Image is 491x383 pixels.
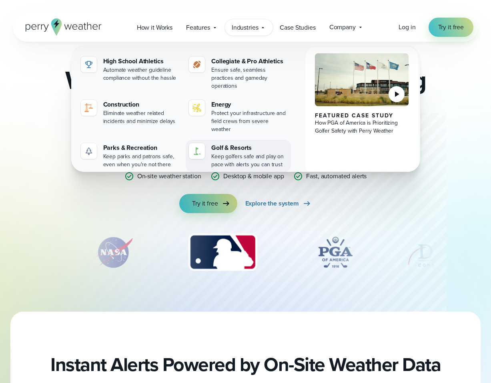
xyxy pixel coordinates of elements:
[232,23,259,32] span: Industries
[399,22,415,32] a: Log in
[179,194,237,213] a: Try it free
[192,199,218,208] span: Try it free
[280,23,315,32] span: Case Studies
[103,56,180,66] div: High School Athletics
[180,232,265,272] div: 3 of 12
[78,97,183,129] a: Construction Eliminate weather related incidents and minimize delays
[137,171,201,181] p: On-site weather station
[273,19,322,36] a: Case Studies
[303,232,367,272] img: PGA.svg
[223,171,284,181] p: Desktop & mobile app
[192,60,202,69] img: proathletics-icon@2x-1.svg
[84,103,94,113] img: noun-crane-7630938-1@2x.svg
[86,232,142,272] div: 2 of 12
[315,53,409,106] img: PGA of America, Frisco Campus
[186,97,291,137] a: Energy Protect your infrastructure and field crews from severe weather
[406,232,470,272] div: 5 of 12
[186,140,291,172] a: Golf & Resorts Keep golfers safe and play on pace with alerts you can trust
[329,22,356,32] span: Company
[245,199,299,208] span: Explore the system
[211,143,288,153] div: Golf & Resorts
[211,100,288,109] div: Energy
[137,23,172,32] span: How it Works
[192,103,202,113] img: energy-icon@2x-1.svg
[103,109,180,125] div: Eliminate weather related incidents and minimize delays
[211,153,288,169] div: Keep golfers safe and play on pace with alerts you can trust
[84,60,94,69] img: highschool-icon.svg
[211,56,288,66] div: Collegiate & Pro Athletics
[245,194,312,213] a: Explore the system
[50,353,441,376] h2: Instant Alerts Powered by On-Site Weather Data
[103,153,180,169] div: Keep parks and patrons safe, even when you're not there
[53,67,439,119] h2: Weather Monitoring and Alerting System
[84,146,94,156] img: parks-icon-grey.svg
[211,66,288,90] div: Ensure safe, seamless practices and gameday operations
[103,66,180,82] div: Automate weather guideline compliance without the hassle
[429,18,473,37] a: Try it free
[78,140,183,172] a: Parks & Recreation Keep parks and patrons safe, even when you're not there
[53,232,439,276] div: slideshow
[306,171,367,181] p: Fast, automated alerts
[438,22,464,32] span: Try it free
[180,232,265,272] img: MLB.svg
[305,47,419,178] a: PGA of America, Frisco Campus Featured Case Study How PGA of America is Prioritizing Golfer Safet...
[406,232,470,272] img: DPR-Construction.svg
[103,143,180,153] div: Parks & Recreation
[130,19,179,36] a: How it Works
[186,53,291,93] a: Collegiate & Pro Athletics Ensure safe, seamless practices and gameday operations
[78,53,183,85] a: High School Athletics Automate weather guideline compliance without the hassle
[186,23,210,32] span: Features
[211,109,288,133] div: Protect your infrastructure and field crews from severe weather
[315,119,409,135] div: How PGA of America is Prioritizing Golfer Safety with Perry Weather
[192,146,202,156] img: golf-iconV2.svg
[86,232,142,272] img: NASA.svg
[103,100,180,109] div: Construction
[315,113,409,119] div: Featured Case Study
[303,232,367,272] div: 4 of 12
